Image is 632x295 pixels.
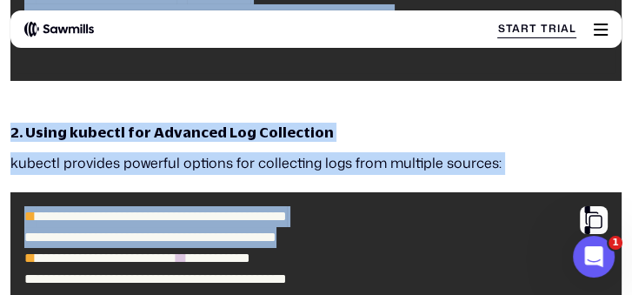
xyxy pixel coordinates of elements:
span: 1 [609,236,622,250]
p: kubectl provides powerful options for collecting logs from multiple sources: [10,152,622,175]
iframe: Intercom live chat [573,236,615,278]
a: Start Trial [497,20,576,38]
h3: 2. Using kubectl for Advanced Log Collection [10,123,622,142]
div: Start Trial [497,23,576,34]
